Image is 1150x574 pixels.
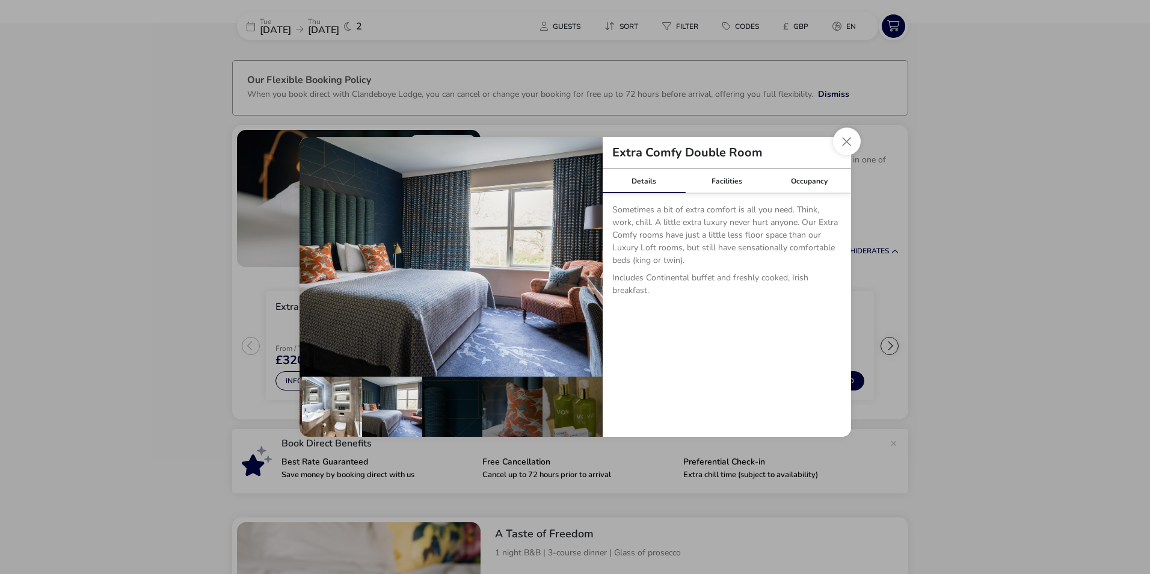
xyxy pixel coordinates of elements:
p: Sometimes a bit of extra comfort is all you need. Think, work, chill. A little extra luxury never... [612,203,841,271]
p: Includes Continental buffet and freshly cooked, Irish breakfast. [612,271,841,301]
h2: Extra Comfy Double Room [603,147,772,159]
button: Close dialog [833,128,861,155]
div: Details [603,169,686,193]
img: 2fc8d8194b289e90031513efd3cd5548923c7455a633bcbef55e80dd528340a8 [300,137,603,377]
div: details [300,137,851,437]
div: Facilities [685,169,768,193]
div: Occupancy [768,169,851,193]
